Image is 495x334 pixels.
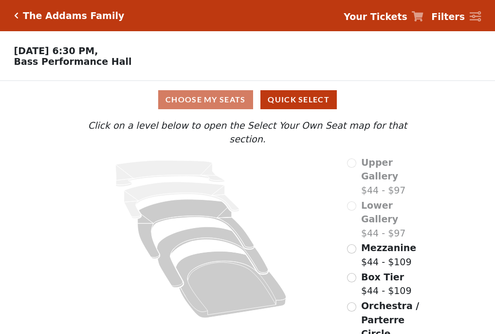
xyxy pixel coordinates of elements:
[361,198,426,240] label: $44 - $97
[260,90,337,109] button: Quick Select
[23,10,124,21] h5: The Addams Family
[431,10,481,24] a: Filters
[361,157,398,182] span: Upper Gallery
[361,241,416,269] label: $44 - $109
[361,200,398,225] span: Lower Gallery
[361,156,426,197] label: $44 - $97
[431,11,465,22] strong: Filters
[69,118,426,146] p: Click on a level below to open the Select Your Own Seat map for that section.
[344,11,407,22] strong: Your Tickets
[361,270,412,298] label: $44 - $109
[116,160,225,187] path: Upper Gallery - Seats Available: 0
[361,242,416,253] span: Mezzanine
[361,272,404,282] span: Box Tier
[344,10,423,24] a: Your Tickets
[14,12,18,19] a: Click here to go back to filters
[124,182,239,218] path: Lower Gallery - Seats Available: 0
[176,251,287,318] path: Orchestra / Parterre Circle - Seats Available: 157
